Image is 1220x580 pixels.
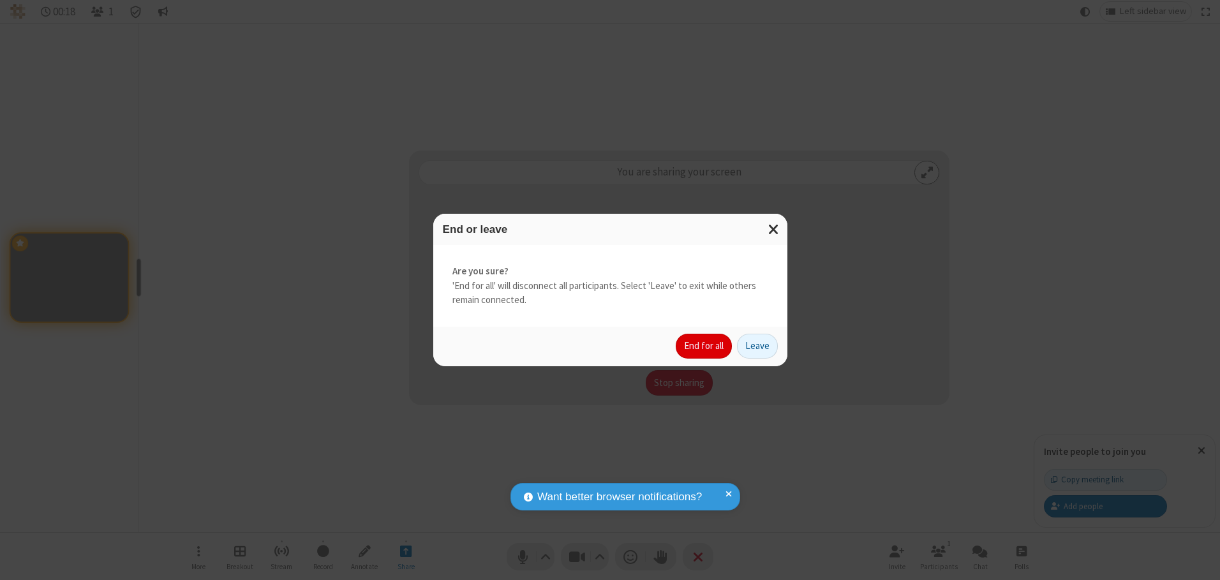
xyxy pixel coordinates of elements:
[537,489,702,505] span: Want better browser notifications?
[443,223,778,235] h3: End or leave
[737,334,778,359] button: Leave
[452,264,768,279] strong: Are you sure?
[761,214,787,245] button: Close modal
[676,334,732,359] button: End for all
[433,245,787,327] div: 'End for all' will disconnect all participants. Select 'Leave' to exit while others remain connec...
